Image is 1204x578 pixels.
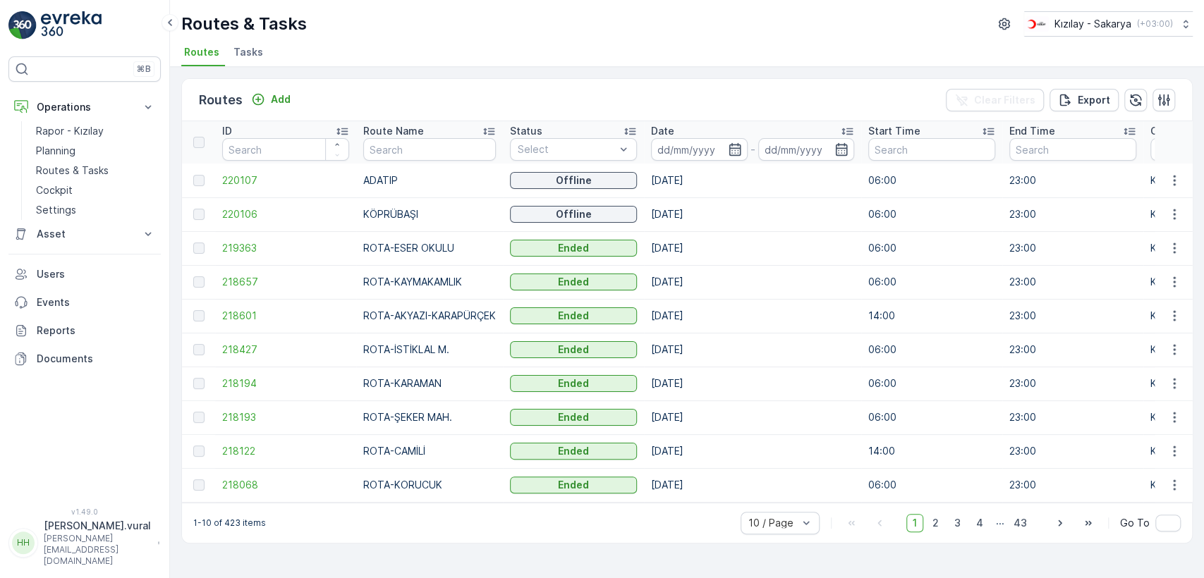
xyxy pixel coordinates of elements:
[1002,197,1143,231] td: 23:00
[750,141,755,158] p: -
[868,138,995,161] input: Search
[30,200,161,220] a: Settings
[222,410,349,424] a: 218193
[510,409,637,426] button: Ended
[861,299,1002,333] td: 14:00
[37,267,155,281] p: Users
[510,172,637,189] button: Offline
[356,197,503,231] td: KÖPRÜBAŞI
[41,11,102,39] img: logo_light-DOdMpM7g.png
[1002,434,1143,468] td: 23:00
[193,175,205,186] div: Toggle Row Selected
[356,367,503,400] td: ROTA-KARAMAN
[861,400,1002,434] td: 06:00
[558,376,589,391] p: Ended
[644,231,861,265] td: [DATE]
[37,100,133,114] p: Operations
[1137,18,1173,30] p: ( +03:00 )
[222,478,349,492] a: 218068
[651,124,674,138] p: Date
[356,164,503,197] td: ADATIP
[906,514,923,532] span: 1
[1007,514,1033,532] span: 43
[222,173,349,187] a: 220107
[30,121,161,141] a: Rapor - Kızılay
[1050,89,1119,111] button: Export
[510,476,637,493] button: Ended
[222,207,349,221] a: 220106
[356,333,503,367] td: ROTA-İSTİKLAL M.
[222,275,349,289] a: 218657
[644,265,861,299] td: [DATE]
[644,299,861,333] td: [DATE]
[36,144,75,158] p: Planning
[1002,231,1143,265] td: 23:00
[222,343,349,357] a: 218427
[510,341,637,358] button: Ended
[970,514,990,532] span: 4
[558,343,589,357] p: Ended
[193,344,205,355] div: Toggle Row Selected
[271,92,291,106] p: Add
[222,376,349,391] a: 218194
[222,241,349,255] a: 219363
[861,468,1002,502] td: 06:00
[37,352,155,366] p: Documents
[644,434,861,468] td: [DATE]
[36,203,76,217] p: Settings
[12,531,35,554] div: HH
[1002,468,1143,502] td: 23:00
[36,124,104,138] p: Rapor - Kızılay
[1078,93,1110,107] p: Export
[193,310,205,321] div: Toggle Row Selected
[36,183,73,197] p: Cockpit
[1054,17,1131,31] p: Kızılay - Sakarya
[644,333,861,367] td: [DATE]
[8,220,161,248] button: Asset
[558,309,589,323] p: Ended
[558,444,589,458] p: Ended
[193,378,205,389] div: Toggle Row Selected
[556,173,592,187] p: Offline
[193,445,205,457] div: Toggle Row Selected
[8,316,161,345] a: Reports
[948,514,967,532] span: 3
[1120,516,1150,530] span: Go To
[1024,11,1193,37] button: Kızılay - Sakarya(+03:00)
[37,324,155,338] p: Reports
[974,93,1035,107] p: Clear Filters
[37,295,155,309] p: Events
[861,367,1002,400] td: 06:00
[193,412,205,423] div: Toggle Row Selected
[1002,164,1143,197] td: 23:00
[222,309,349,323] a: 218601
[558,241,589,255] p: Ended
[558,478,589,492] p: Ended
[1024,16,1049,32] img: k%C4%B1z%C4%B1lay_DTAvauz.png
[1009,124,1055,138] p: End Time
[222,444,349,458] a: 218122
[193,517,266,529] p: 1-10 of 423 items
[30,141,161,161] a: Planning
[137,63,151,75] p: ⌘B
[861,434,1002,468] td: 14:00
[8,93,161,121] button: Operations
[861,333,1002,367] td: 06:00
[1002,265,1143,299] td: 23:00
[510,273,637,290] button: Ended
[510,307,637,324] button: Ended
[644,400,861,434] td: [DATE]
[36,164,109,178] p: Routes & Tasks
[356,400,503,434] td: ROTA-ŞEKER MAH.
[199,90,243,110] p: Routes
[356,434,503,468] td: ROTA-CAMİLİ
[644,164,861,197] td: [DATE]
[518,142,615,156] p: Select
[651,138,748,161] input: dd/mm/yyyy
